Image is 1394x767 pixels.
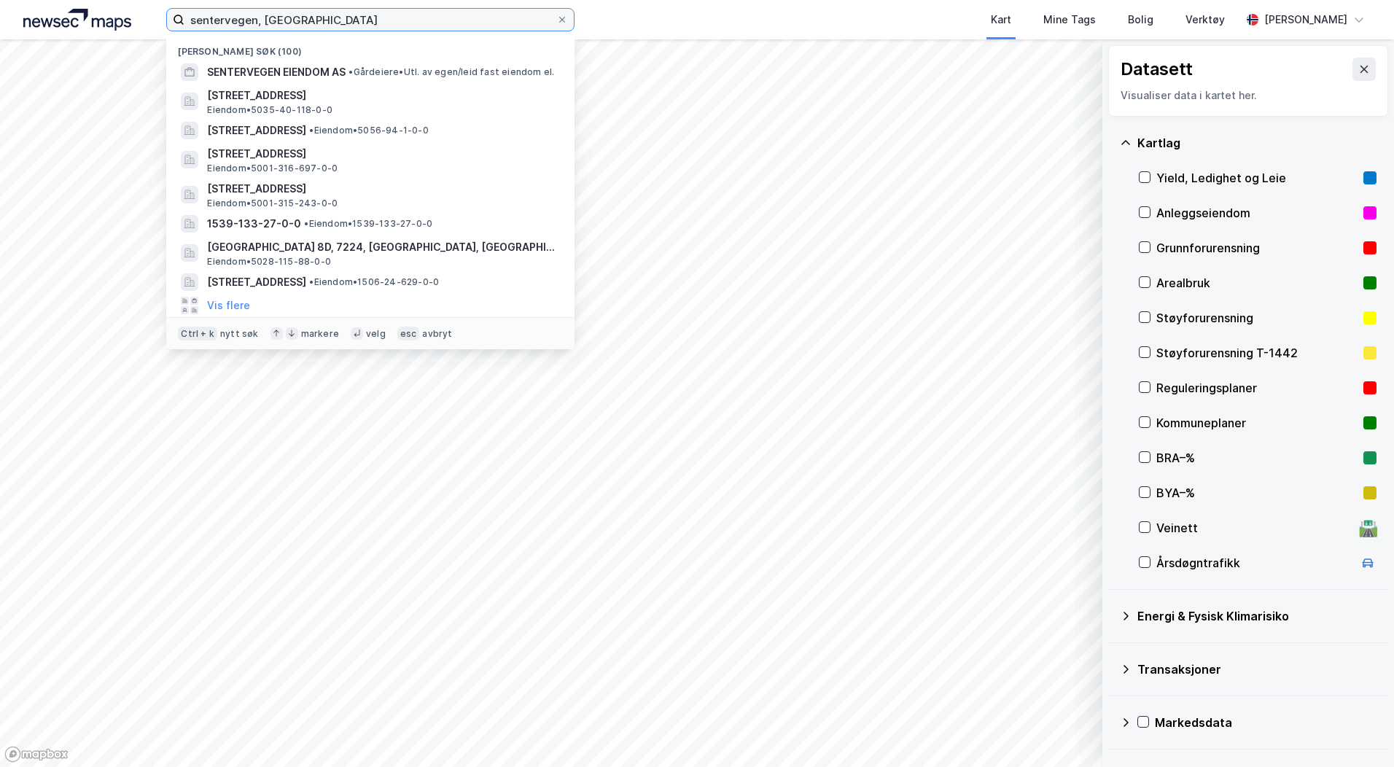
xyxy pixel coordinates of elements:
[991,11,1011,28] div: Kart
[1156,274,1358,292] div: Arealbruk
[309,276,314,287] span: •
[1121,87,1376,104] div: Visualiser data i kartet her.
[1156,239,1358,257] div: Grunnforurensning
[207,256,331,268] span: Eiendom • 5028-115-88-0-0
[1156,484,1358,502] div: BYA–%
[304,218,432,230] span: Eiendom • 1539-133-27-0-0
[23,9,131,31] img: logo.a4113a55bc3d86da70a041830d287a7e.svg
[207,273,306,291] span: [STREET_ADDRESS]
[207,122,306,139] span: [STREET_ADDRESS]
[1137,661,1377,678] div: Transaksjoner
[366,328,386,340] div: velg
[178,327,217,341] div: Ctrl + k
[422,328,452,340] div: avbryt
[1043,11,1096,28] div: Mine Tags
[207,180,557,198] span: [STREET_ADDRESS]
[309,276,439,288] span: Eiendom • 1506-24-629-0-0
[1156,449,1358,467] div: BRA–%
[309,125,314,136] span: •
[207,238,557,256] span: [GEOGRAPHIC_DATA] 8D, 7224, [GEOGRAPHIC_DATA], [GEOGRAPHIC_DATA]
[1128,11,1153,28] div: Bolig
[309,125,428,136] span: Eiendom • 5056-94-1-0-0
[1121,58,1193,81] div: Datasett
[348,66,554,78] span: Gårdeiere • Utl. av egen/leid fast eiendom el.
[1264,11,1347,28] div: [PERSON_NAME]
[348,66,353,77] span: •
[1156,414,1358,432] div: Kommuneplaner
[207,104,332,116] span: Eiendom • 5035-40-118-0-0
[1156,309,1358,327] div: Støyforurensning
[207,198,338,209] span: Eiendom • 5001-315-243-0-0
[301,328,339,340] div: markere
[184,9,556,31] input: Søk på adresse, matrikkel, gårdeiere, leietakere eller personer
[207,215,301,233] span: 1539-133-27-0-0
[1155,714,1377,731] div: Markedsdata
[207,145,557,163] span: [STREET_ADDRESS]
[220,328,259,340] div: nytt søk
[1137,134,1377,152] div: Kartlag
[1156,204,1358,222] div: Anleggseiendom
[1156,554,1353,572] div: Årsdøgntrafikk
[1156,519,1353,537] div: Veinett
[207,297,250,314] button: Vis flere
[1321,697,1394,767] iframe: Chat Widget
[1185,11,1225,28] div: Verktøy
[4,746,69,763] a: Mapbox homepage
[1156,169,1358,187] div: Yield, Ledighet og Leie
[1358,518,1378,537] div: 🛣️
[397,327,420,341] div: esc
[1156,344,1358,362] div: Støyforurensning T-1442
[1321,697,1394,767] div: Kontrollprogram for chat
[304,218,308,229] span: •
[207,87,557,104] span: [STREET_ADDRESS]
[166,34,575,61] div: [PERSON_NAME] søk (100)
[207,163,338,174] span: Eiendom • 5001-316-697-0-0
[1137,607,1377,625] div: Energi & Fysisk Klimarisiko
[1156,379,1358,397] div: Reguleringsplaner
[207,63,346,81] span: SENTERVEGEN EIENDOM AS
